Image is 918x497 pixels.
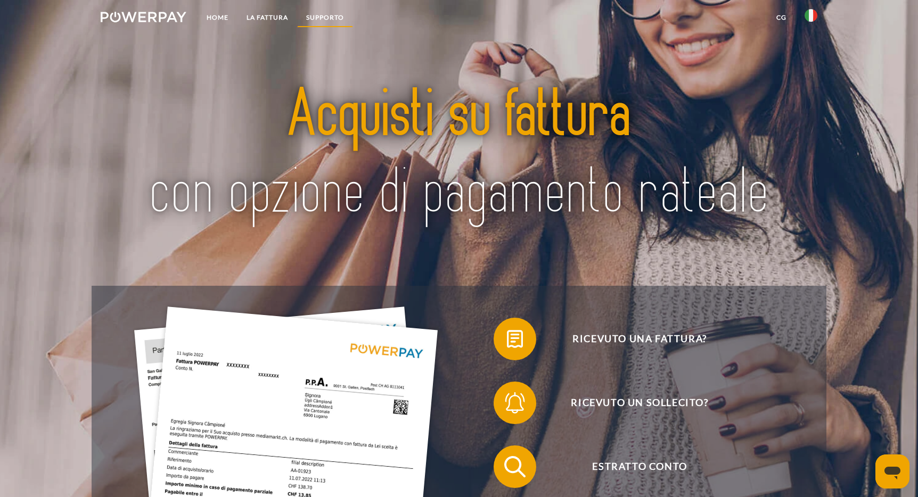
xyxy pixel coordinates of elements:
[509,382,770,424] span: Ricevuto un sollecito?
[237,8,297,27] a: LA FATTURA
[494,318,771,360] button: Ricevuto una fattura?
[502,390,528,416] img: qb_bell.svg
[297,8,353,27] a: Supporto
[805,9,817,22] img: it
[875,454,909,488] iframe: Pulsante per aprire la finestra di messaggistica
[502,453,528,480] img: qb_search.svg
[494,445,771,488] button: Estratto conto
[767,8,796,27] a: CG
[198,8,237,27] a: Home
[494,382,771,424] button: Ricevuto un sollecito?
[509,445,770,488] span: Estratto conto
[502,326,528,352] img: qb_bill.svg
[509,318,770,360] span: Ricevuto una fattura?
[136,49,782,260] img: title-powerpay_it.svg
[101,12,186,22] img: logo-powerpay-white.svg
